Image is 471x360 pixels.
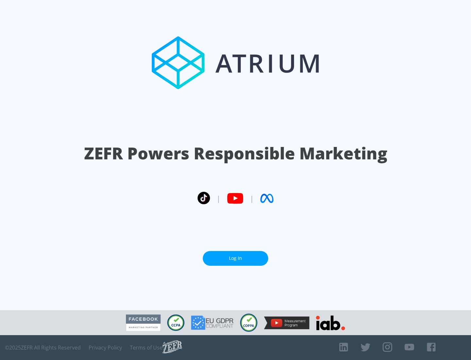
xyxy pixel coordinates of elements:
a: Terms of Use [130,344,163,351]
img: COPPA Compliant [240,314,257,332]
img: YouTube Measurement Program [264,316,309,329]
img: GDPR Compliant [191,315,234,330]
img: IAB [316,315,345,330]
a: Privacy Policy [89,344,122,351]
img: Facebook Marketing Partner [126,315,161,331]
span: | [217,193,220,203]
span: | [250,193,254,203]
span: © 2025 ZEFR All Rights Reserved [5,344,81,351]
a: Log In [203,251,268,266]
h1: ZEFR Powers Responsible Marketing [84,142,387,165]
img: CCPA Compliant [167,315,184,331]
